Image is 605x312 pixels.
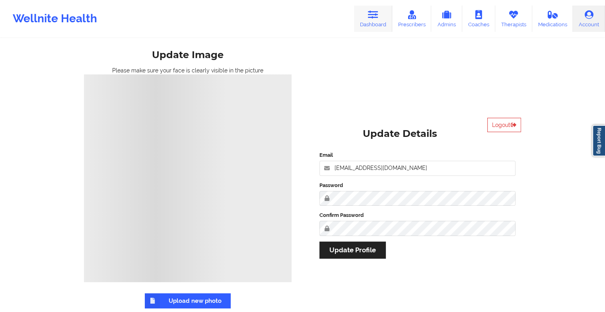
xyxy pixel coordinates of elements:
[319,242,386,259] button: Update Profile
[319,161,516,176] input: Email address
[392,6,432,32] a: Prescribers
[462,6,495,32] a: Coaches
[363,128,437,140] div: Update Details
[319,211,516,219] label: Confirm Password
[495,6,532,32] a: Therapists
[84,66,292,74] div: Please make sure your face is clearly visible in the picture
[152,49,224,61] div: Update Image
[431,6,462,32] a: Admins
[573,6,605,32] a: Account
[319,181,516,189] label: Password
[354,6,392,32] a: Dashboard
[487,118,521,132] button: Logout
[145,293,231,308] label: Upload new photo
[319,151,516,159] label: Email
[592,125,605,156] a: Report Bug
[532,6,573,32] a: Medications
